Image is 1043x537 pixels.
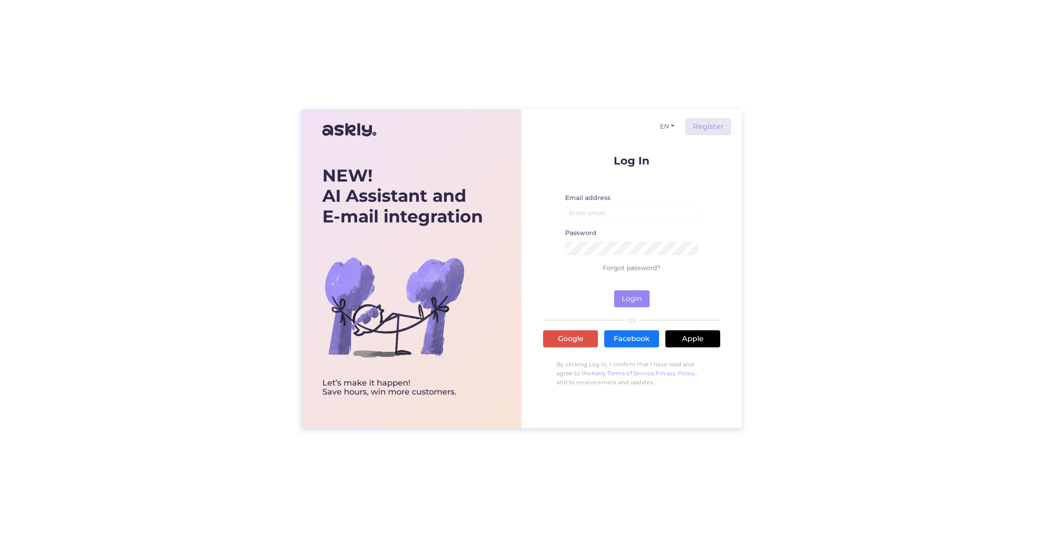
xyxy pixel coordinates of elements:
label: Email address [565,193,611,203]
div: AI Assistant and E-mail integration [322,165,483,227]
label: Password [565,228,597,238]
a: Facebook [604,330,659,347]
a: Privacy Policy [655,370,695,377]
a: Apple [665,330,720,347]
a: Forgot password? [603,264,660,272]
div: Let’s make it happen! Save hours, win more customers. [322,379,483,397]
a: Google [543,330,598,347]
span: OR [625,317,638,324]
img: Askly [322,119,376,141]
input: Enter email [565,206,698,220]
a: Register [685,118,731,135]
img: bg-askly [322,235,466,379]
p: Log In [543,155,720,166]
b: NEW! [322,165,373,186]
button: Login [614,290,650,307]
p: By clicking Log In, I confirm that I have read and agree to the , , and to receive emails and upd... [543,355,720,391]
button: EN [656,120,678,133]
a: Askly Terms of Service [591,370,654,377]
